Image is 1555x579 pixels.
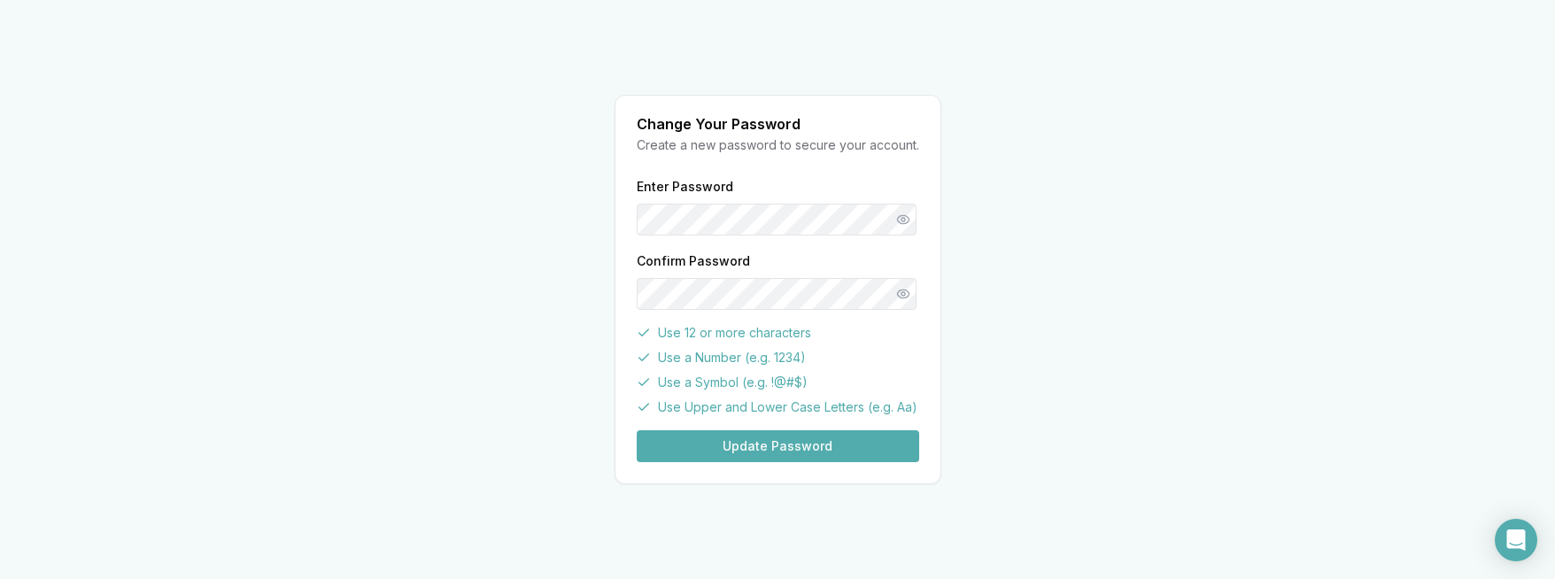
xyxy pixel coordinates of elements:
span: Use 12 or more characters [658,324,811,342]
label: Enter Password [637,179,733,194]
div: Open Intercom Messenger [1495,519,1537,561]
label: Confirm Password [637,253,750,268]
button: Update Password [637,430,919,462]
span: Use a Number (e.g. 1234) [658,349,806,367]
div: Change Your Password [637,117,919,131]
button: Show password [887,204,919,235]
button: Show password [887,278,919,310]
span: Use a Symbol (e.g. !@#$) [658,374,808,391]
span: Use Upper and Lower Case Letters (e.g. Aa) [658,398,917,416]
div: Create a new password to secure your account. [637,136,919,154]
